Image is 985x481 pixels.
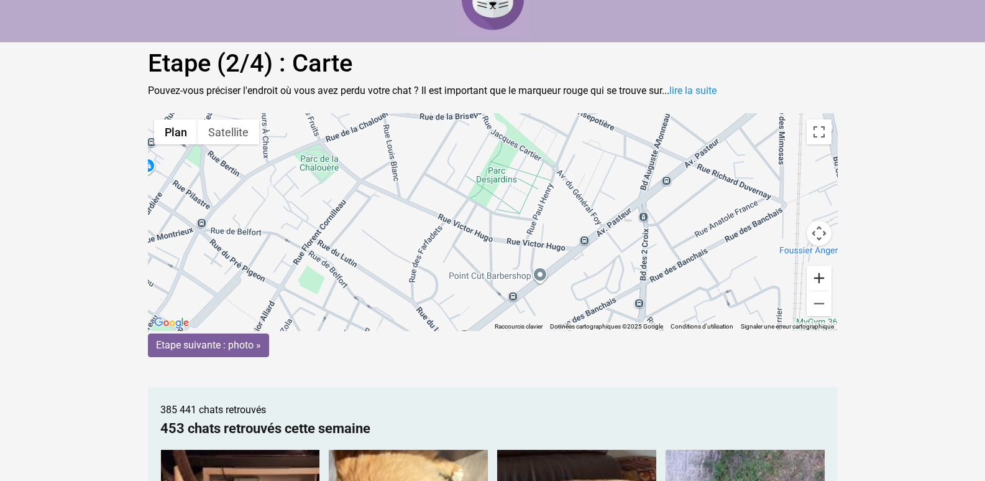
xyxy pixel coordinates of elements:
[807,221,832,246] button: Commandes de la caméra de la carte
[198,119,259,144] button: Afficher les images satellite
[807,119,832,144] button: Passer en plein écran
[154,119,198,144] button: Afficher un plan de ville
[160,421,825,437] h2: 453 chats retrouvés cette semaine
[550,323,663,330] span: Données cartographiques ©2025 Google
[741,323,834,330] a: Signaler une erreur cartographique
[669,85,717,96] a: lire la suite
[807,266,832,291] button: Zoom avant
[148,49,838,78] h1: Etape (2/4) : Carte
[495,322,543,331] button: Raccourcis clavier
[671,323,733,330] a: Conditions d'utilisation (s'ouvre dans un nouvel onglet)
[807,291,832,316] button: Zoom arrière
[148,83,838,98] p: Pouvez-vous préciser l'endroit où vous avez perdu votre chat ? Il est important que le marqueur r...
[151,315,192,331] a: Ouvrir cette zone dans Google Maps (dans une nouvelle fenêtre)
[662,85,717,96] span: ...
[151,315,192,331] img: Google
[148,334,269,357] input: Etape suivante : photo »
[160,404,266,416] span: 385 441 chats retrouvés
